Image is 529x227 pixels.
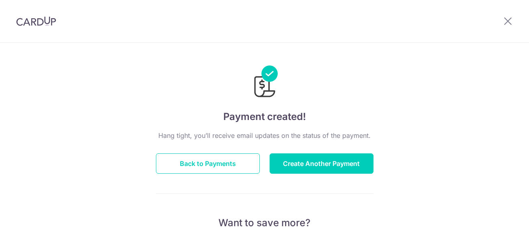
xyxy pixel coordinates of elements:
[156,153,260,174] button: Back to Payments
[16,16,56,26] img: CardUp
[156,131,374,140] p: Hang tight, you’ll receive email updates on the status of the payment.
[270,153,374,174] button: Create Another Payment
[252,65,278,100] img: Payments
[156,109,374,124] h4: Payment created!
